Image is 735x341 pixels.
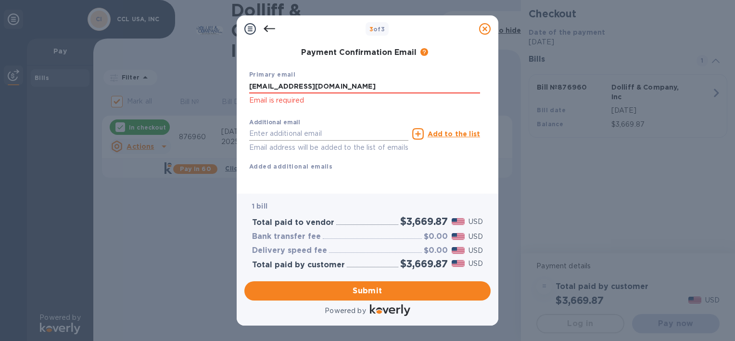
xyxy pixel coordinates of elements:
[252,232,321,241] h3: Bank transfer fee
[252,261,345,270] h3: Total paid by customer
[252,218,334,227] h3: Total paid to vendor
[424,246,448,255] h3: $0.00
[249,163,332,170] b: Added additional emails
[301,48,417,57] h3: Payment Confirmation Email
[452,233,465,240] img: USD
[424,232,448,241] h3: $0.00
[252,246,327,255] h3: Delivery speed fee
[249,142,408,153] p: Email address will be added to the list of emails
[452,247,465,254] img: USD
[252,202,267,210] b: 1 bill
[428,130,480,138] u: Add to the list
[469,217,483,227] p: USD
[469,259,483,269] p: USD
[452,218,465,225] img: USD
[244,281,491,301] button: Submit
[400,258,448,270] h2: $3,669.87
[249,119,300,125] label: Additional email
[325,306,366,316] p: Powered by
[370,304,410,316] img: Logo
[249,71,295,78] b: Primary email
[469,232,483,242] p: USD
[469,246,483,256] p: USD
[400,215,448,227] h2: $3,669.87
[452,260,465,267] img: USD
[369,26,385,33] b: of 3
[249,95,480,106] p: Email is required
[249,127,408,141] input: Enter additional email
[369,26,373,33] span: 3
[249,79,480,94] input: Enter your primary name
[252,285,483,297] span: Submit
